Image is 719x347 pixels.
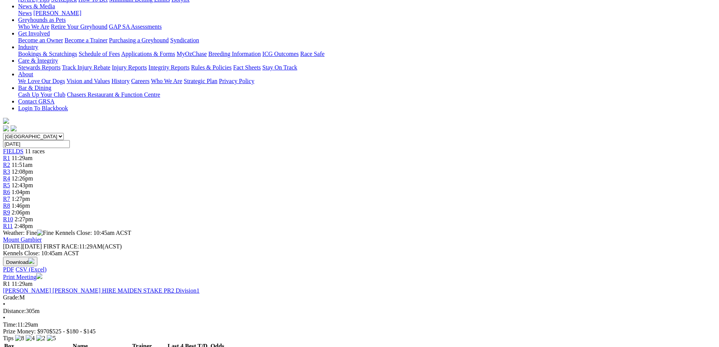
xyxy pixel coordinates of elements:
div: 305m [3,308,716,315]
a: Greyhounds as Pets [18,17,66,23]
a: We Love Our Dogs [18,78,65,84]
div: Download [3,266,716,273]
div: News & Media [18,10,716,17]
a: Purchasing a Greyhound [109,37,169,43]
span: 12:26pm [12,175,33,182]
a: Care & Integrity [18,57,58,64]
a: CSV (Excel) [15,266,46,273]
a: Login To Blackbook [18,105,68,111]
div: 11:29am [3,321,716,328]
a: Injury Reports [112,64,147,71]
a: R9 [3,209,10,216]
a: R11 [3,223,13,229]
a: MyOzChase [177,51,207,57]
span: 12:08pm [12,168,33,175]
span: $525 - $180 - $145 [49,328,96,335]
a: R1 [3,155,10,161]
a: R5 [3,182,10,188]
a: News & Media [18,3,55,9]
span: 11:51am [12,162,32,168]
a: Schedule of Fees [79,51,120,57]
span: 2:27pm [15,216,33,222]
a: Become an Owner [18,37,63,43]
a: [PERSON_NAME] [PERSON_NAME] HIRE MAIDEN STAKE PR2 Division1 [3,287,200,294]
a: Bar & Dining [18,85,51,91]
a: R2 [3,162,10,168]
span: 1:27pm [12,196,30,202]
a: GAP SA Assessments [109,23,162,30]
a: Rules & Policies [191,64,232,71]
img: printer.svg [36,273,42,279]
span: 11:29am [12,281,32,287]
a: Chasers Restaurant & Function Centre [67,91,160,98]
a: R10 [3,216,13,222]
img: twitter.svg [11,125,17,131]
span: Tips [3,335,14,341]
a: Industry [18,44,38,50]
a: Stay On Track [262,64,297,71]
a: [PERSON_NAME] [33,10,81,16]
span: 1:46pm [12,202,30,209]
a: Stewards Reports [18,64,60,71]
div: About [18,78,716,85]
a: Cash Up Your Club [18,91,65,98]
span: Grade: [3,294,20,301]
a: About [18,71,33,77]
a: Syndication [170,37,199,43]
a: Who We Are [18,23,49,30]
span: Time: [3,321,17,328]
div: Bar & Dining [18,91,716,98]
div: Greyhounds as Pets [18,23,716,30]
div: Kennels Close: 10:45am ACST [3,250,716,257]
a: Fact Sheets [233,64,261,71]
a: News [18,10,32,16]
a: Mount Gambier [3,236,42,243]
a: Bookings & Scratchings [18,51,77,57]
span: 11:29am [12,155,32,161]
div: Get Involved [18,37,716,44]
a: Retire Your Greyhound [51,23,108,30]
a: Vision and Values [66,78,110,84]
a: History [111,78,129,84]
a: Integrity Reports [148,64,189,71]
a: Breeding Information [208,51,261,57]
span: Distance: [3,308,26,314]
a: Who We Are [151,78,182,84]
span: 2:48pm [14,223,33,229]
a: ICG Outcomes [262,51,299,57]
span: R1 [3,281,10,287]
img: 8 [15,335,24,342]
a: R7 [3,196,10,202]
span: [DATE] [3,243,42,250]
span: 1:04pm [12,189,30,195]
div: Care & Integrity [18,64,716,71]
img: download.svg [28,258,34,264]
img: 5 [47,335,56,342]
img: Fine [37,230,54,236]
a: R6 [3,189,10,195]
div: M [3,294,716,301]
span: • [3,315,5,321]
div: Industry [18,51,716,57]
span: FIRST RACE: [43,243,79,250]
a: Privacy Policy [219,78,254,84]
span: [DATE] [3,243,23,250]
a: Contact GRSA [18,98,54,105]
span: 2:06pm [12,209,30,216]
img: 4 [26,335,35,342]
span: 12:43pm [12,182,33,188]
a: R4 [3,175,10,182]
img: 2 [36,335,45,342]
span: Weather: Fine [3,230,55,236]
a: Become a Trainer [65,37,108,43]
a: Track Injury Rebate [62,64,110,71]
a: R8 [3,202,10,209]
div: Prize Money: $970 [3,328,716,335]
span: R3 [3,168,10,175]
